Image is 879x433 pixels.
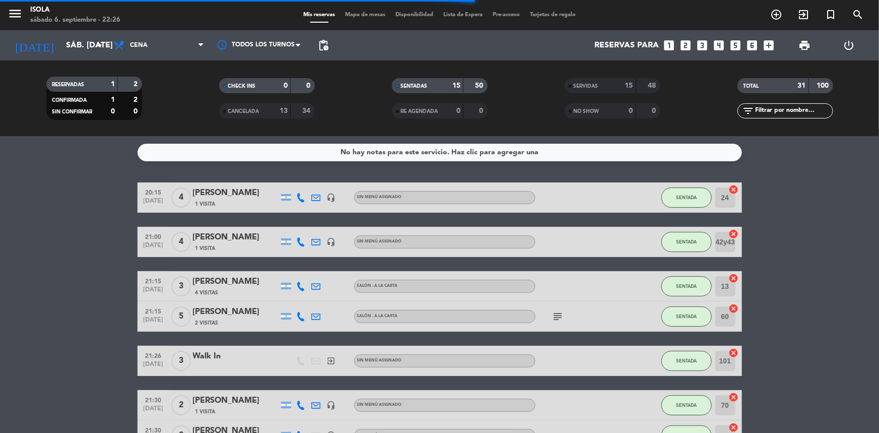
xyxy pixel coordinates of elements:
[327,237,336,246] i: headset_mic
[317,39,329,51] span: pending_actions
[141,349,166,361] span: 21:26
[729,229,739,239] i: cancel
[280,107,288,114] strong: 13
[661,351,712,371] button: SENTADA
[193,305,279,319] div: [PERSON_NAME]
[52,109,93,114] span: SIN CONFIRMAR
[679,39,692,52] i: looks_two
[552,311,564,323] i: subject
[171,395,191,415] span: 2
[762,39,775,52] i: add_box
[130,42,148,49] span: Cena
[629,107,633,114] strong: 0
[729,39,742,52] i: looks_5
[729,392,739,402] i: cancel
[625,82,633,89] strong: 15
[193,187,279,200] div: [PERSON_NAME]
[594,41,659,50] span: Reservas para
[133,96,140,103] strong: 2
[390,12,438,18] span: Disponibilidad
[661,306,712,327] button: SENTADA
[661,395,712,415] button: SENTADA
[746,39,759,52] i: looks_6
[574,84,598,89] span: SERVIDAS
[798,39,810,51] span: print
[652,107,658,114] strong: 0
[729,184,739,195] i: cancel
[141,394,166,405] span: 21:30
[141,230,166,242] span: 21:00
[648,82,658,89] strong: 48
[111,81,115,88] strong: 1
[357,239,402,243] span: Sin menú asignado
[171,232,191,252] span: 4
[742,105,755,117] i: filter_list
[141,242,166,254] span: [DATE]
[195,408,216,416] span: 1 Visita
[475,82,485,89] strong: 50
[574,109,599,114] span: NO SHOW
[729,348,739,358] i: cancel
[171,276,191,296] span: 3
[825,9,837,21] i: turned_in_not
[525,12,581,18] span: Tarjetas de regalo
[676,195,697,200] span: SENTADA
[729,303,739,314] i: cancel
[696,39,709,52] i: looks_3
[456,107,460,114] strong: 0
[488,12,525,18] span: Pre-acceso
[228,84,256,89] span: CHECK INS
[298,12,340,18] span: Mis reservas
[8,6,23,21] i: menu
[676,402,697,408] span: SENTADA
[843,39,855,51] i: power_settings_new
[340,12,390,18] span: Mapa de mesas
[193,275,279,288] div: [PERSON_NAME]
[676,314,697,319] span: SENTADA
[141,317,166,328] span: [DATE]
[133,81,140,88] strong: 2
[357,195,402,199] span: Sin menú asignado
[141,305,166,317] span: 21:15
[327,401,336,410] i: headset_mic
[306,82,312,89] strong: 0
[52,82,85,87] span: RESERVADAS
[712,39,725,52] i: looks_4
[676,239,697,244] span: SENTADA
[661,276,712,296] button: SENTADA
[195,200,216,208] span: 1 Visita
[141,275,166,286] span: 21:15
[770,9,782,21] i: add_circle_outline
[327,356,336,365] i: exit_to_app
[357,403,402,407] span: Sin menú asignado
[193,350,279,363] div: Walk In
[661,232,712,252] button: SENTADA
[111,96,115,103] strong: 1
[797,9,809,21] i: exit_to_app
[141,405,166,417] span: [DATE]
[827,30,871,60] div: LOG OUT
[729,273,739,283] i: cancel
[798,82,806,89] strong: 31
[52,98,87,103] span: CONFIRMADA
[452,82,460,89] strong: 15
[357,314,398,318] span: Salón - A la Carta
[171,351,191,371] span: 3
[401,84,428,89] span: SENTADAS
[743,84,759,89] span: TOTAL
[193,394,279,407] div: [PERSON_NAME]
[111,108,115,115] strong: 0
[30,15,120,25] div: sábado 6. septiembre - 22:26
[438,12,488,18] span: Lista de Espera
[94,39,106,51] i: arrow_drop_down
[852,9,864,21] i: search
[8,6,23,25] button: menu
[141,198,166,209] span: [DATE]
[141,286,166,298] span: [DATE]
[676,283,697,289] span: SENTADA
[302,107,312,114] strong: 34
[228,109,259,114] span: CANCELADA
[661,188,712,208] button: SENTADA
[357,284,398,288] span: Salón - A la Carta
[755,105,833,116] input: Filtrar por nombre...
